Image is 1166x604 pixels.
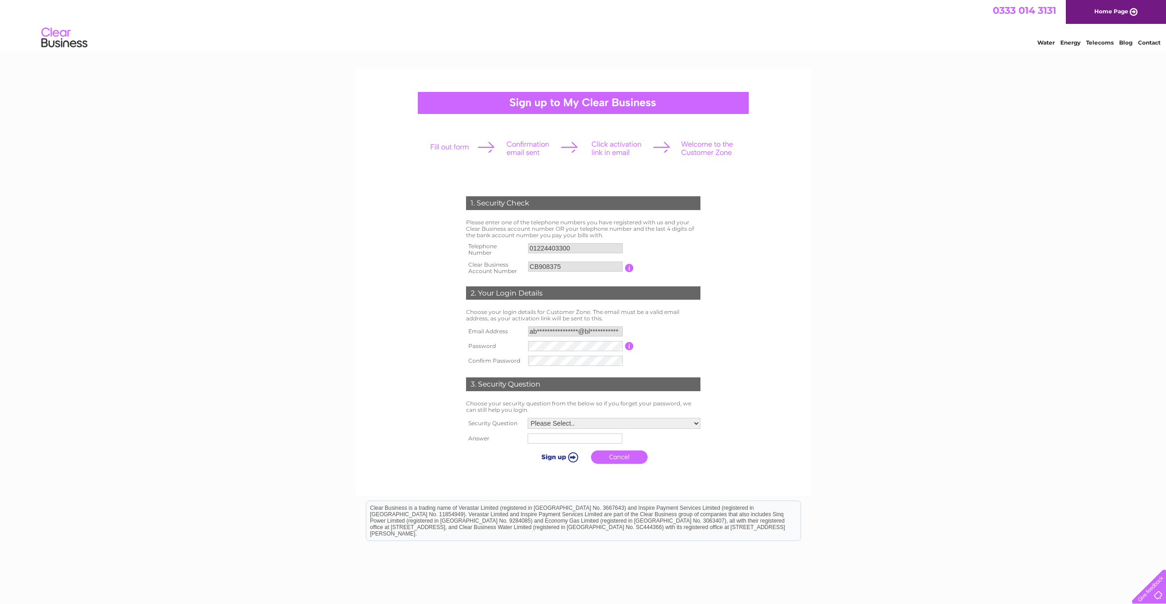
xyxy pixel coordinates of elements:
input: Information [625,342,634,350]
th: Clear Business Account Number [464,259,526,277]
td: Choose your security question from the below so if you forget your password, we can still help yo... [464,398,703,416]
td: Please enter one of the telephone numbers you have registered with us and your Clear Business acc... [464,217,703,240]
a: 0333 014 3131 [993,5,1056,16]
img: logo.png [41,24,88,52]
th: Answer [464,431,525,446]
a: Water [1037,39,1055,46]
input: Submit [530,450,586,463]
th: Telephone Number [464,240,526,259]
a: Energy [1060,39,1081,46]
div: 2. Your Login Details [466,286,700,300]
div: Clear Business is a trading name of Verastar Limited (registered in [GEOGRAPHIC_DATA] No. 3667643... [366,5,801,45]
th: Security Question [464,416,525,431]
a: Blog [1119,39,1132,46]
div: 3. Security Question [466,377,700,391]
div: 1. Security Check [466,196,700,210]
a: Cancel [591,450,648,464]
a: Telecoms [1086,39,1114,46]
th: Email Address [464,324,526,339]
td: Choose your login details for Customer Zone. The email must be a valid email address, as your act... [464,307,703,324]
th: Password [464,339,526,353]
th: Confirm Password [464,353,526,368]
input: Information [625,264,634,272]
a: Contact [1138,39,1160,46]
